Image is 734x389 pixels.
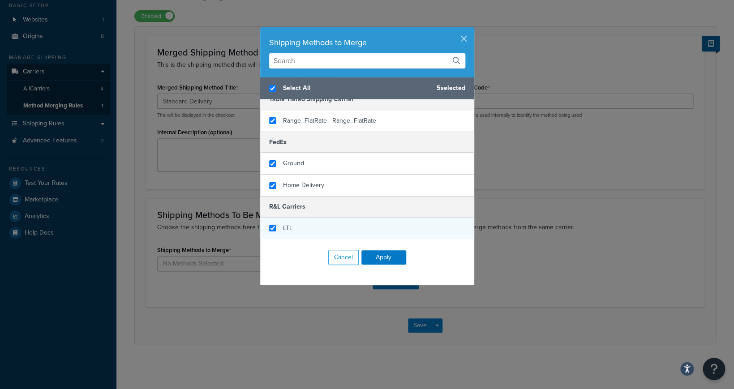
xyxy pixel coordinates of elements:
[283,158,304,168] span: Ground
[283,116,376,125] span: Range_FlatRate - Range_FlatRate
[269,36,465,49] div: Shipping Methods to Merge
[328,250,359,265] button: Cancel
[283,180,324,190] span: Home Delivery
[283,82,429,94] span: Select All
[260,132,474,153] h5: FedEx
[361,250,406,265] button: Apply
[283,223,292,233] span: LTL
[260,196,474,217] h5: R&L Carriers
[260,89,474,110] h5: Table Tiered Shipping Carrier
[260,77,474,99] div: 5 selected
[269,53,465,68] input: Search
